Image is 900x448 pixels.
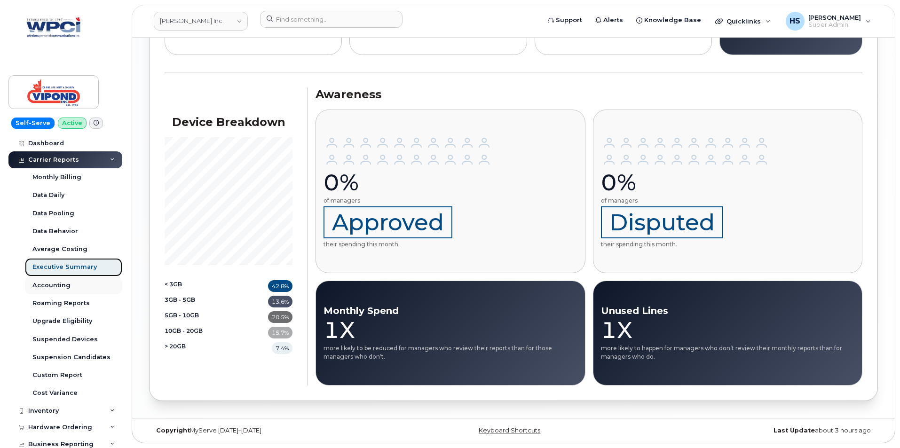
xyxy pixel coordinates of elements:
[808,14,861,21] span: [PERSON_NAME]
[165,115,292,129] h3: Device Breakdown
[635,427,878,434] div: about 3 hours ago
[709,12,777,31] div: Quicklinks
[165,280,182,292] span: < 3GB
[601,206,770,248] p: their spending this month.
[324,306,577,316] h4: Monthly Spend
[774,427,815,434] strong: Last Update
[779,12,877,31] div: Heather Space
[479,427,540,434] a: Keyboard Shortcuts
[154,12,248,31] a: Vipond Inc.
[601,306,855,316] h4: Unused Lines
[165,327,203,338] span: 10GB - 20GB
[541,11,589,30] a: Support
[268,311,292,323] div: 20.5%
[808,21,861,29] span: Super Admin
[324,206,493,248] p: their spending this month.
[260,11,403,28] input: Find something...
[589,11,630,30] a: Alerts
[603,16,623,25] span: Alerts
[165,311,199,323] span: 5GB - 10GB
[268,280,292,292] div: 42.8%
[324,196,493,204] p: of managers
[601,168,770,196] div: 0%
[789,16,800,27] span: HS
[324,344,577,360] p: more likely to be reduced for managers who review their reports than for those managers who don’t.
[601,196,770,204] p: of managers
[726,17,761,25] span: Quicklinks
[165,296,195,307] span: 3GB - 5GB
[165,342,186,354] span: > 20GB
[644,16,701,25] span: Knowledge Base
[268,327,292,338] div: 15.7%
[601,316,855,344] div: 1X
[556,16,582,25] span: Support
[149,427,392,434] div: MyServe [DATE]–[DATE]
[324,206,452,238] span: Approved
[601,206,723,238] span: Disputed
[316,87,862,102] h3: Awareness
[272,342,292,354] div: 7.4%
[156,427,190,434] strong: Copyright
[324,316,577,344] div: 1X
[268,296,292,307] div: 13.6%
[324,168,493,196] div: 0%
[601,344,855,360] p: more likely to happen for managers who don’t review their monthly reports than for managers who do.
[630,11,708,30] a: Knowledge Base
